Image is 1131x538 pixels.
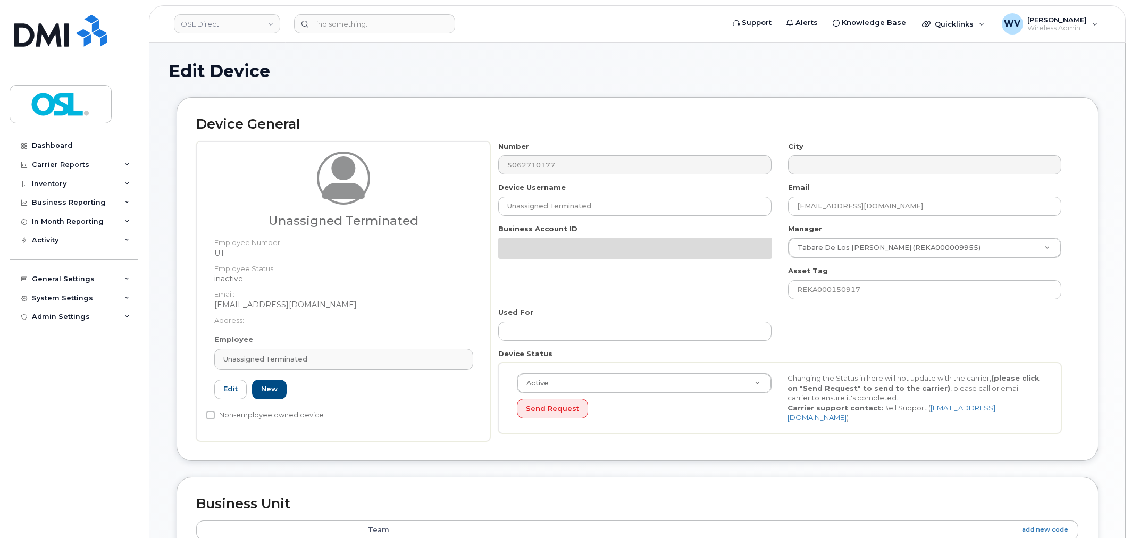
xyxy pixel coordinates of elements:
button: Send Request [517,399,588,418]
dd: UT [214,248,473,258]
dt: Address: [214,310,473,325]
a: New [252,380,287,399]
a: Tabare De Los [PERSON_NAME] (REKA000009955) [789,238,1061,257]
input: Non-employee owned device [206,411,215,419]
label: Employee [214,334,253,344]
label: Used For [498,307,533,317]
h1: Edit Device [169,62,1106,80]
dt: Email: [214,284,473,299]
label: Business Account ID [498,224,577,234]
label: Number [498,141,529,152]
h3: Unassigned Terminated [214,214,473,228]
span: Active [520,379,549,388]
label: Non-employee owned device [206,409,324,422]
h2: Business Unit [196,497,1078,511]
label: City [788,141,803,152]
dd: [EMAIL_ADDRESS][DOMAIN_NAME] [214,299,473,310]
a: Edit [214,380,247,399]
h2: Device General [196,117,1078,132]
label: Email [788,182,809,192]
strong: (please click on "Send Request" to send to the carrier) [787,374,1040,392]
a: [EMAIL_ADDRESS][DOMAIN_NAME] [787,404,995,422]
label: Device Username [498,182,566,192]
a: Unassigned Terminated [214,349,473,370]
a: add new code [1022,525,1068,534]
dd: inactive [214,273,473,284]
dt: Employee Status: [214,258,473,274]
label: Manager [788,224,822,234]
span: Tabare De Los [PERSON_NAME] (REKA000009955) [791,243,981,253]
div: Changing the Status in here will not update with the carrier, , please call or email carrier to e... [780,373,1050,423]
dt: Employee Number: [214,232,473,248]
strong: Carrier support contact: [787,404,883,412]
label: Device Status [498,349,552,359]
label: Asset Tag [788,266,828,276]
a: Active [517,374,771,393]
span: Unassigned Terminated [223,354,307,364]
